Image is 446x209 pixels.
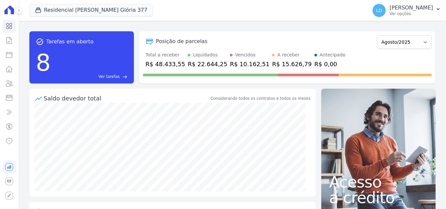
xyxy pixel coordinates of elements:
span: task_alt [36,38,44,46]
span: Tarefas em aberto [46,38,94,46]
div: R$ 15.626,79 [272,60,311,68]
div: Antecipado [320,52,345,58]
div: Saldo devedor total [44,94,209,103]
div: Posição de parcelas [156,37,208,45]
span: LD [376,8,382,13]
p: [PERSON_NAME] [390,5,433,11]
div: R$ 0,00 [314,60,345,68]
div: Vencidos [235,52,255,58]
span: Ver tarefas [98,74,119,80]
div: 8 [36,46,51,80]
div: A receber [277,52,299,58]
button: Residencial [PERSON_NAME] Glória 377 [29,4,153,16]
p: Ver opções [390,11,433,16]
div: R$ 10.162,51 [230,60,269,68]
div: Considerando todos os contratos e todos os meses [211,96,311,101]
div: R$ 48.433,55 [146,60,185,68]
a: Ver tarefas east [53,74,127,80]
span: a crédito [329,190,428,205]
span: Acesso [329,174,428,190]
div: Liquidados [193,52,218,58]
div: R$ 22.644,25 [188,60,227,68]
span: east [122,74,127,79]
button: LD [PERSON_NAME] Ver opções [367,1,446,20]
div: Total a receber [146,52,185,58]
